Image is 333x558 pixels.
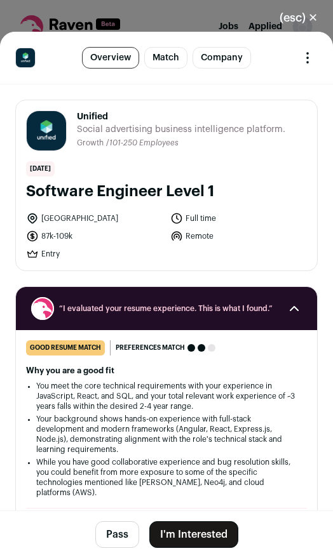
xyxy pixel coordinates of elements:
[170,212,307,225] li: Full time
[26,230,163,242] li: 87k-109k
[26,340,105,355] div: good resume match
[77,123,285,136] span: Social advertising business intelligence platform.
[170,230,307,242] li: Remote
[109,139,179,147] span: 101-250 Employees
[95,521,139,548] button: Pass
[77,110,285,123] span: Unified
[297,48,318,68] button: Open dropdown
[36,414,297,455] li: Your background shows hands-on experience with full-stack development and modern frameworks (Angu...
[77,138,106,148] li: Growth
[36,457,297,498] li: While you have good collaborative experience and bug resolution skills, you could benefit from mo...
[116,342,185,354] span: Preferences match
[26,212,163,225] li: [GEOGRAPHIC_DATA]
[16,48,35,67] img: ea1a8d198b004e0fde8585fee8ebcbc661292257382bd4c62f03e9a3f19dd9f3.jpg
[193,47,251,69] a: Company
[59,303,274,314] span: “I evaluated your resume experience. This is what I found.”
[26,248,163,260] li: Entry
[144,47,187,69] a: Match
[106,138,179,148] li: /
[149,521,238,548] button: I'm Interested
[36,381,297,411] li: You meet the core technical requirements with your experience in JavaScript, React, and SQL, and ...
[82,47,139,69] a: Overview
[264,4,333,32] button: Close modal
[27,111,66,150] img: ea1a8d198b004e0fde8585fee8ebcbc661292257382bd4c62f03e9a3f19dd9f3.jpg
[26,182,307,202] h1: Software Engineer Level 1
[26,366,307,376] h2: Why you are a good fit
[26,161,55,176] span: [DATE]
